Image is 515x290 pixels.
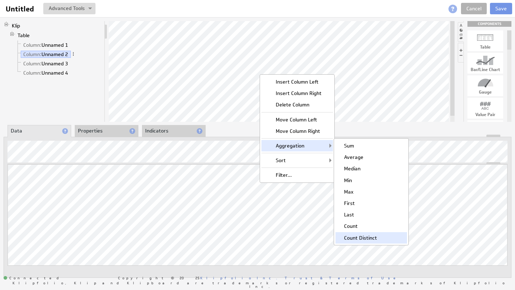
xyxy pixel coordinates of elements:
[335,197,407,209] div: First
[467,21,511,27] div: Drag & drop components onto the workspace
[261,155,333,166] div: Sort
[3,3,39,15] input: Untitled
[285,275,401,280] a: Trust & Terms of Use
[458,22,464,42] li: Hide or show the component palette
[467,45,503,49] div: Table
[261,140,333,151] div: Aggregation
[21,69,71,76] a: Column: Unnamed 4
[15,32,33,39] a: Table
[335,175,407,186] div: Min
[8,125,71,137] li: Data
[118,276,277,280] span: Copyright © 2025
[9,22,23,29] a: Klip
[335,232,407,244] div: Count Distinct
[467,112,503,117] div: Value Pair
[458,43,463,62] li: Hide or show the component controls palette
[335,186,407,197] div: Max
[335,163,407,174] div: Median
[71,51,76,56] span: More actions
[261,87,333,99] div: Insert Column Right
[23,42,41,48] span: Column:
[261,125,333,137] div: Move Column Right
[335,151,407,163] div: Average
[335,140,407,151] div: Sum
[75,125,138,137] li: Properties
[23,51,41,57] span: Column:
[142,125,206,137] li: Indicators
[21,41,71,49] a: Column: Unnamed 1
[23,60,41,67] span: Column:
[261,99,333,110] div: Delete Column
[261,169,333,181] div: Filter...
[461,3,487,14] a: Cancel
[88,7,92,10] img: button-savedrop.png
[21,60,71,67] a: Column: Unnamed 3
[200,275,277,280] a: Klipfolio Inc.
[23,70,41,76] span: Column:
[467,90,503,94] div: Gauge
[467,67,503,72] div: Bar/Line Chart
[490,3,512,14] button: Save
[261,76,333,87] div: Insert Column Left
[335,209,407,220] div: Last
[335,220,407,232] div: Count
[261,114,333,125] div: Move Column Left
[21,51,71,58] a: Column: Unnamed 2
[7,281,511,288] span: Klipfolio, Klip and Klipboard are trademarks or registered trademarks of Klipfolio Inc.
[4,276,63,280] span: Connected: ID: dpnc-26 Online: true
